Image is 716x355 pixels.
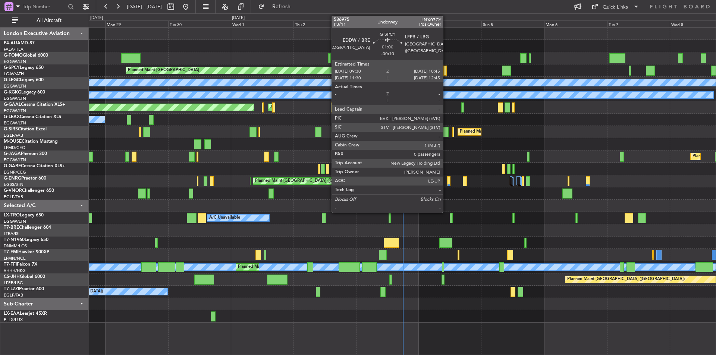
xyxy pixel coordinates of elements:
[231,20,293,27] div: Wed 1
[4,66,44,70] a: G-SPCYLegacy 650
[4,53,48,58] a: G-FOMOGlobal 6000
[4,225,51,230] a: T7-BREChallenger 604
[4,133,23,138] a: EGLF/FAB
[4,250,49,254] a: T7-EMIHawker 900XP
[4,115,20,119] span: G-LEAX
[588,1,643,13] button: Quick Links
[4,127,18,131] span: G-SIRS
[4,47,23,52] a: FALA/HLA
[544,20,607,27] div: Mon 6
[4,213,20,218] span: LX-TRO
[4,287,19,291] span: T7-LZZI
[4,169,26,175] a: EGNR/CEG
[4,145,25,150] a: LFMD/CEQ
[4,120,26,126] a: EGGW/LTN
[266,4,297,9] span: Refresh
[255,1,299,13] button: Refresh
[4,243,27,249] a: DNMM/LOS
[4,71,24,77] a: LGAV/ATH
[255,175,373,187] div: Planned Maint [GEOGRAPHIC_DATA] ([GEOGRAPHIC_DATA])
[23,1,66,12] input: Trip Number
[270,102,314,113] div: AOG Maint Dusseldorf
[168,20,231,27] div: Tue 30
[4,231,21,237] a: LTBA/ISL
[4,139,58,144] a: M-OUSECitation Mustang
[4,139,22,144] span: M-OUSE
[4,262,17,267] span: T7-FFI
[460,126,577,137] div: Planned Maint [GEOGRAPHIC_DATA] ([GEOGRAPHIC_DATA])
[4,225,19,230] span: T7-BRE
[4,188,22,193] span: G-VNOR
[4,292,23,298] a: EGLF/FAB
[419,20,481,27] div: Sat 4
[4,78,20,82] span: G-LEGC
[105,20,168,27] div: Mon 29
[481,20,544,27] div: Sun 5
[4,41,35,45] a: P4-AUAMD-87
[4,152,21,156] span: G-JAGA
[4,90,21,95] span: G-KGKG
[4,238,25,242] span: T7-N1960
[567,274,685,285] div: Planned Maint [GEOGRAPHIC_DATA] ([GEOGRAPHIC_DATA])
[4,83,26,89] a: EGGW/LTN
[90,15,103,21] div: [DATE]
[4,176,46,181] a: G-ENRGPraetor 600
[8,15,81,26] button: All Aircraft
[4,59,26,64] a: EGGW/LTN
[4,108,26,114] a: EGGW/LTN
[379,65,455,76] div: Unplanned Maint [GEOGRAPHIC_DATA]
[4,317,23,323] a: ELLX/LUX
[4,102,65,107] a: G-GAALCessna Citation XLS+
[4,66,20,70] span: G-SPCY
[127,3,162,10] span: [DATE] - [DATE]
[4,90,45,95] a: G-KGKGLegacy 600
[238,262,355,273] div: Planned Maint [GEOGRAPHIC_DATA] ([GEOGRAPHIC_DATA])
[4,280,23,286] a: LFPB/LBG
[4,152,47,156] a: G-JAGAPhenom 300
[4,96,26,101] a: EGGW/LTN
[128,65,199,76] div: Planned Maint [GEOGRAPHIC_DATA]
[4,188,54,193] a: G-VNORChallenger 650
[4,78,44,82] a: G-LEGCLegacy 600
[4,311,47,316] a: LX-EAALearjet 45XR
[603,4,628,11] div: Quick Links
[4,53,23,58] span: G-FOMO
[4,102,21,107] span: G-GAAL
[209,212,240,224] div: A/C Unavailable
[4,176,21,181] span: G-ENRG
[356,20,419,27] div: Fri 3
[4,182,23,187] a: EGSS/STN
[4,213,44,218] a: LX-TROLegacy 650
[4,262,37,267] a: T7-FFIFalcon 7X
[19,18,79,23] span: All Aircraft
[4,115,61,119] a: G-LEAXCessna Citation XLS
[4,268,26,273] a: VHHH/HKG
[232,15,245,21] div: [DATE]
[4,164,65,168] a: G-GARECessna Citation XLS+
[4,164,21,168] span: G-GARE
[4,275,45,279] a: CS-JHHGlobal 6000
[4,41,21,45] span: P4-AUA
[4,127,47,131] a: G-SIRSCitation Excel
[4,238,48,242] a: T7-N1960Legacy 650
[293,20,356,27] div: Thu 2
[4,275,20,279] span: CS-JHH
[4,256,26,261] a: LFMN/NCE
[4,219,26,224] a: EGGW/LTN
[4,250,18,254] span: T7-EMI
[4,311,20,316] span: LX-EAA
[607,20,670,27] div: Tue 7
[4,194,23,200] a: EGLF/FAB
[4,287,44,291] a: T7-LZZIPraetor 600
[4,157,26,163] a: EGGW/LTN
